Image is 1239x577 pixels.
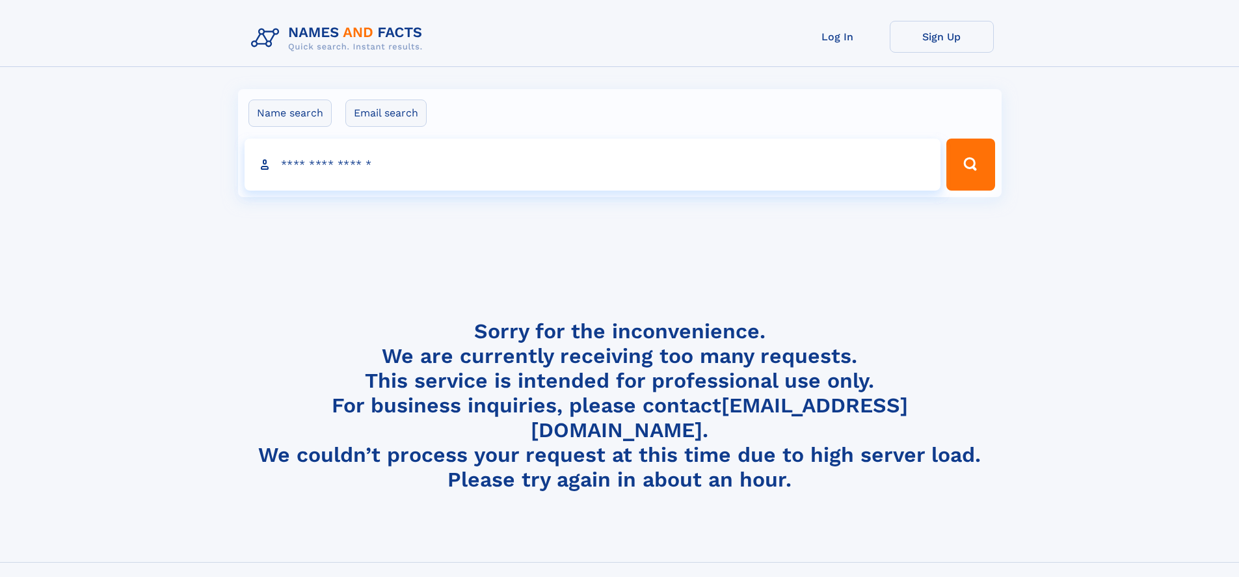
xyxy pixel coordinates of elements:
[531,393,908,442] a: [EMAIL_ADDRESS][DOMAIN_NAME]
[246,319,994,492] h4: Sorry for the inconvenience. We are currently receiving too many requests. This service is intend...
[246,21,433,56] img: Logo Names and Facts
[345,100,427,127] label: Email search
[245,139,941,191] input: search input
[786,21,890,53] a: Log In
[890,21,994,53] a: Sign Up
[946,139,994,191] button: Search Button
[248,100,332,127] label: Name search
